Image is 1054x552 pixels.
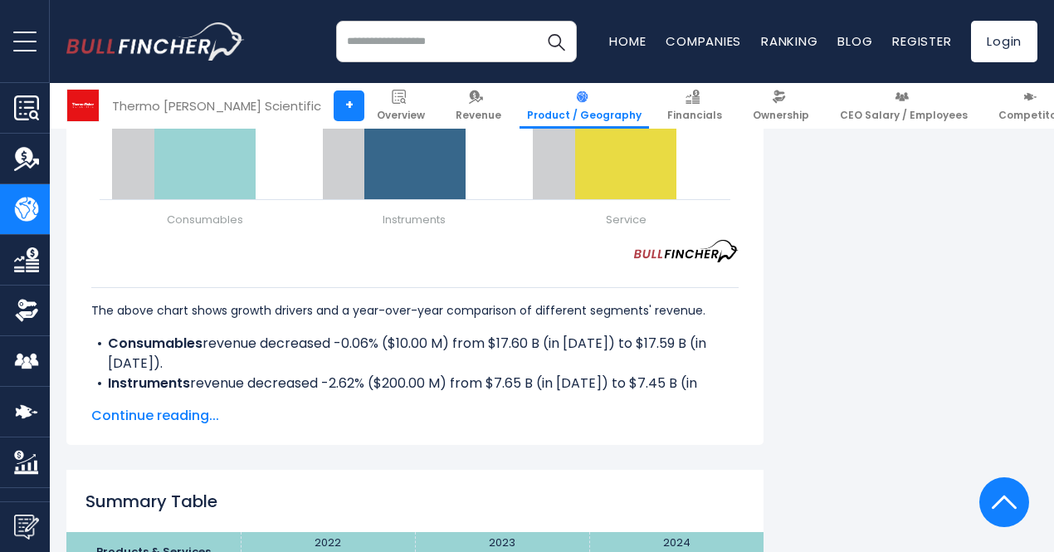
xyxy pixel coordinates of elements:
[377,109,425,122] span: Overview
[448,83,509,129] a: Revenue
[66,489,764,514] h2: Summary Table
[91,406,739,426] span: Continue reading...
[609,32,646,50] a: Home
[334,90,364,121] a: +
[112,96,321,115] div: Thermo [PERSON_NAME] Scientific
[167,212,243,228] span: Consumables
[837,32,872,50] a: Blog
[91,300,739,320] p: The above chart shows growth drivers and a year-over-year comparison of different segments' revenue.
[753,109,809,122] span: Ownership
[535,21,577,62] button: Search
[660,83,730,129] a: Financials
[527,109,642,122] span: Product / Geography
[667,109,722,122] span: Financials
[369,83,432,129] a: Overview
[745,83,817,129] a: Ownership
[971,21,1037,62] a: Login
[761,32,817,50] a: Ranking
[666,32,741,50] a: Companies
[840,109,968,122] span: CEO Salary / Employees
[108,374,190,393] b: Instruments
[892,32,951,50] a: Register
[66,22,245,61] img: bullfincher logo
[108,334,203,353] b: Consumables
[456,109,501,122] span: Revenue
[14,298,39,323] img: Ownership
[832,83,975,129] a: CEO Salary / Employees
[66,22,245,61] a: Go to homepage
[606,212,647,228] span: Service
[383,212,446,228] span: Instruments
[91,334,739,374] li: revenue decreased -0.06% ($10.00 M) from $17.60 B (in [DATE]) to $17.59 B (in [DATE]).
[520,83,649,129] a: Product / Geography
[91,374,739,413] li: revenue decreased -2.62% ($200.00 M) from $7.65 B (in [DATE]) to $7.45 B (in [DATE]).
[67,90,99,121] img: TMO logo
